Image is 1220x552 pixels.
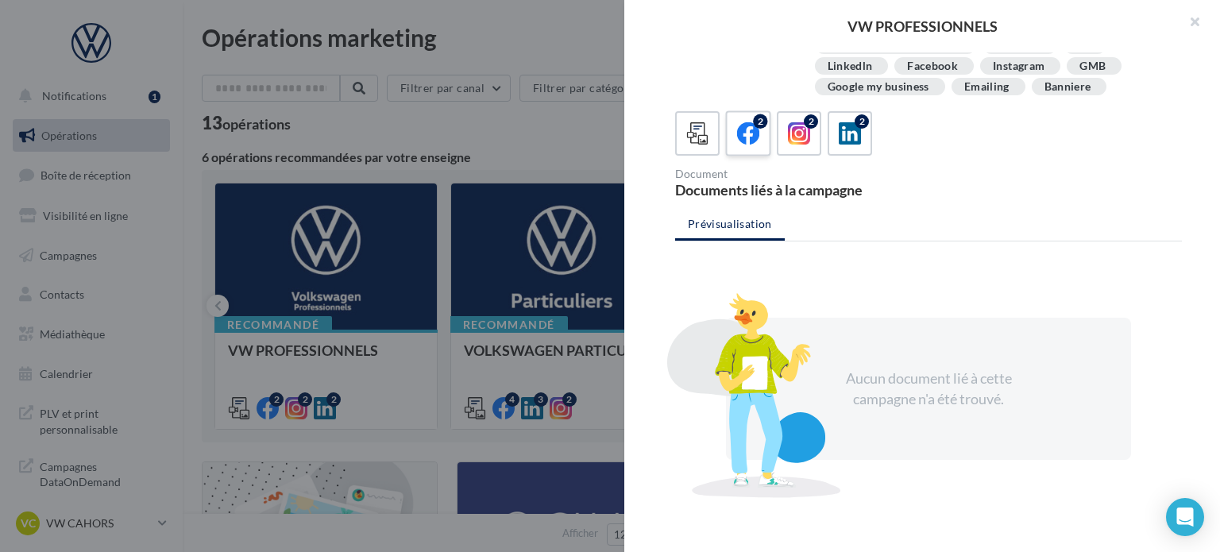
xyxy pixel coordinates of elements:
div: Instagram [993,60,1044,72]
div: Document [675,168,922,179]
div: Facebook [907,60,958,72]
div: 2 [855,114,869,129]
div: Emailing [964,81,1010,93]
div: Open Intercom Messenger [1166,498,1204,536]
div: Documents liés à la campagne [675,183,922,197]
div: Google my business [828,81,929,93]
div: 2 [804,114,818,129]
div: VW PROFESSIONNELS [650,19,1195,33]
div: Aucun document lié à cette campagne n'a été trouvé. [828,369,1029,409]
div: GMB [1079,60,1106,72]
div: Banniere [1044,81,1091,93]
div: 2 [753,114,767,129]
div: Linkedln [828,60,873,72]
